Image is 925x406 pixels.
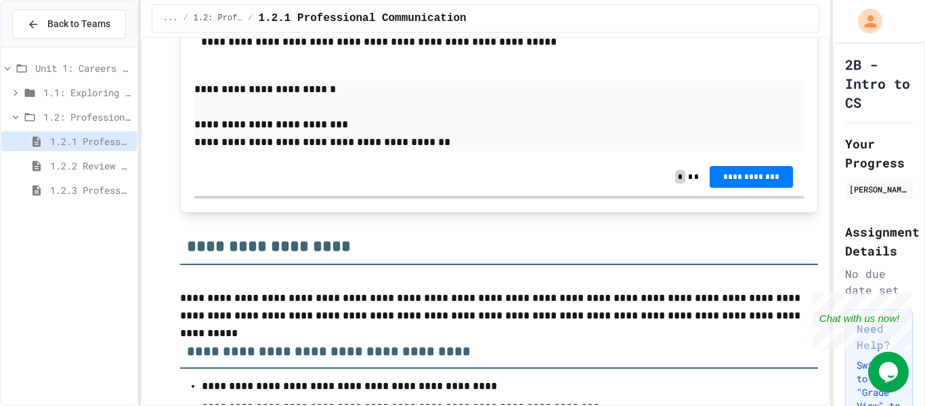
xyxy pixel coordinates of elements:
[258,10,466,26] span: 1.2.1 Professional Communication
[47,17,110,31] span: Back to Teams
[248,13,253,24] span: /
[50,159,131,173] span: 1.2.2 Review - Professional Communication
[845,222,913,260] h2: Assignment Details
[813,293,911,350] iframe: chat widget
[43,85,131,100] span: 1.1: Exploring CS Careers
[849,183,909,195] div: [PERSON_NAME]
[12,9,126,39] button: Back to Teams
[844,5,886,37] div: My Account
[163,13,178,24] span: ...
[43,110,131,124] span: 1.2: Professional Communication
[845,266,913,298] div: No due date set
[194,13,243,24] span: 1.2: Professional Communication
[35,61,131,75] span: Unit 1: Careers & Professionalism
[868,352,911,392] iframe: chat widget
[183,13,188,24] span: /
[845,134,913,172] h2: Your Progress
[50,134,131,148] span: 1.2.1 Professional Communication
[845,55,913,112] h1: 2B - Intro to CS
[50,183,131,197] span: 1.2.3 Professional Communication Challenge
